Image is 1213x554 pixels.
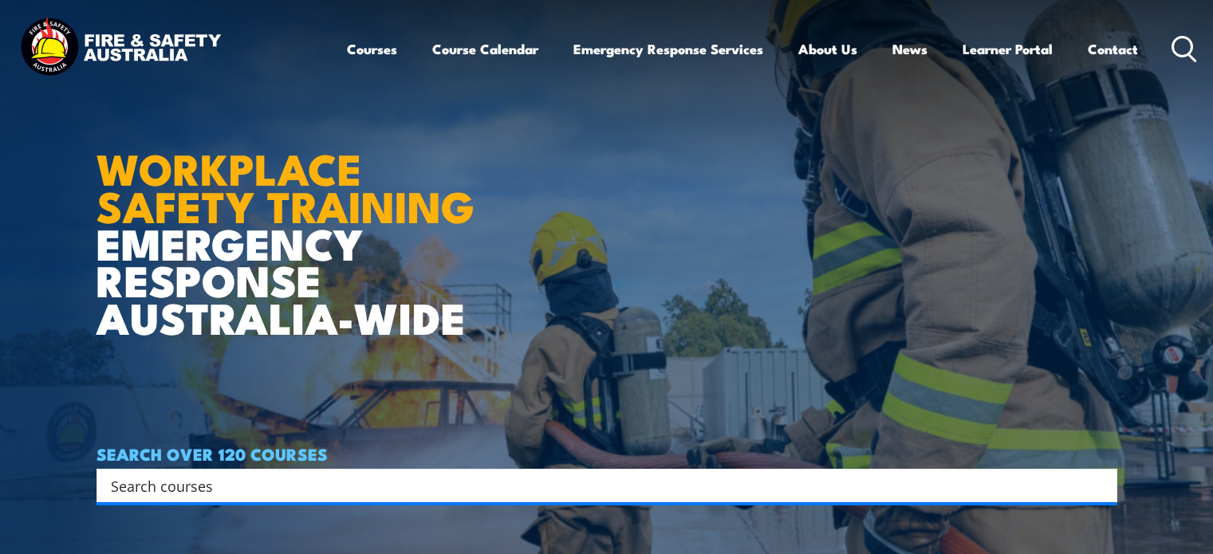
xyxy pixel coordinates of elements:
[96,109,486,336] h1: EMERGENCY RESPONSE AUSTRALIA-WIDE
[347,28,397,70] a: Courses
[573,28,763,70] a: Emergency Response Services
[432,28,538,70] a: Course Calendar
[1089,474,1112,497] button: Search magnifier button
[892,28,927,70] a: News
[111,473,1082,497] input: Search input
[798,28,857,70] a: About Us
[963,28,1053,70] a: Learner Portal
[96,134,475,238] strong: WORKPLACE SAFETY TRAINING
[114,474,1085,497] form: Search form
[1088,28,1138,70] a: Contact
[96,445,1117,462] h4: SEARCH OVER 120 COURSES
